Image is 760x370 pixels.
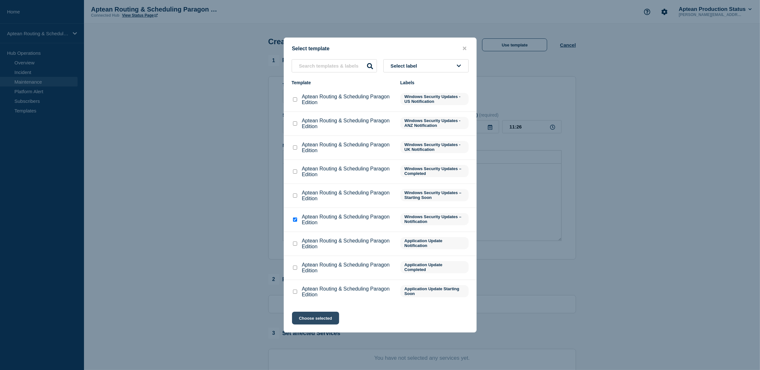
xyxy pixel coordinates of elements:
input: Aptean Routing & Scheduling Paragon Edition checkbox [293,266,297,270]
input: Aptean Routing & Scheduling Paragon Edition checkbox [293,218,297,222]
input: Aptean Routing & Scheduling Paragon Edition checkbox [293,242,297,246]
div: Select template [284,45,476,52]
button: Choose selected [292,312,339,325]
input: Aptean Routing & Scheduling Paragon Edition checkbox [293,193,297,198]
span: Windows Security Updates – Notification [400,213,469,225]
span: Application Update Notification [400,237,469,249]
p: Aptean Routing & Scheduling Paragon Edition [302,262,394,274]
span: Windows Security Updates - ANZ Notification [400,117,469,129]
input: Aptean Routing & Scheduling Paragon Edition checkbox [293,290,297,294]
input: Search templates & labels [292,59,377,72]
input: Aptean Routing & Scheduling Paragon Edition checkbox [293,121,297,126]
span: Select label [391,63,420,69]
p: Aptean Routing & Scheduling Paragon Edition [302,94,394,105]
p: Aptean Routing & Scheduling Paragon Edition [302,142,394,153]
p: Aptean Routing & Scheduling Paragon Edition [302,286,394,298]
span: Application Update Completed [400,261,469,273]
span: Windows Security Updates - US Notification [400,93,469,105]
span: Application Update Starting Soon [400,285,469,297]
input: Aptean Routing & Scheduling Paragon Edition checkbox [293,145,297,150]
button: Select label [383,59,469,72]
input: Aptean Routing & Scheduling Paragon Edition checkbox [293,169,297,174]
p: Aptean Routing & Scheduling Paragon Edition [302,118,394,129]
div: Labels [400,80,469,85]
p: Aptean Routing & Scheduling Paragon Edition [302,166,394,177]
div: Template [292,80,394,85]
p: Aptean Routing & Scheduling Paragon Edition [302,214,394,226]
input: Aptean Routing & Scheduling Paragon Edition checkbox [293,97,297,102]
span: Windows Security Updates – Starting Soon [400,189,469,201]
span: Windows Security Updates – Completed [400,165,469,177]
span: Windows Security Updates - UK Notification [400,141,469,153]
p: Aptean Routing & Scheduling Paragon Edition [302,238,394,250]
p: Aptean Routing & Scheduling Paragon Edition [302,190,394,201]
button: close button [461,45,468,52]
